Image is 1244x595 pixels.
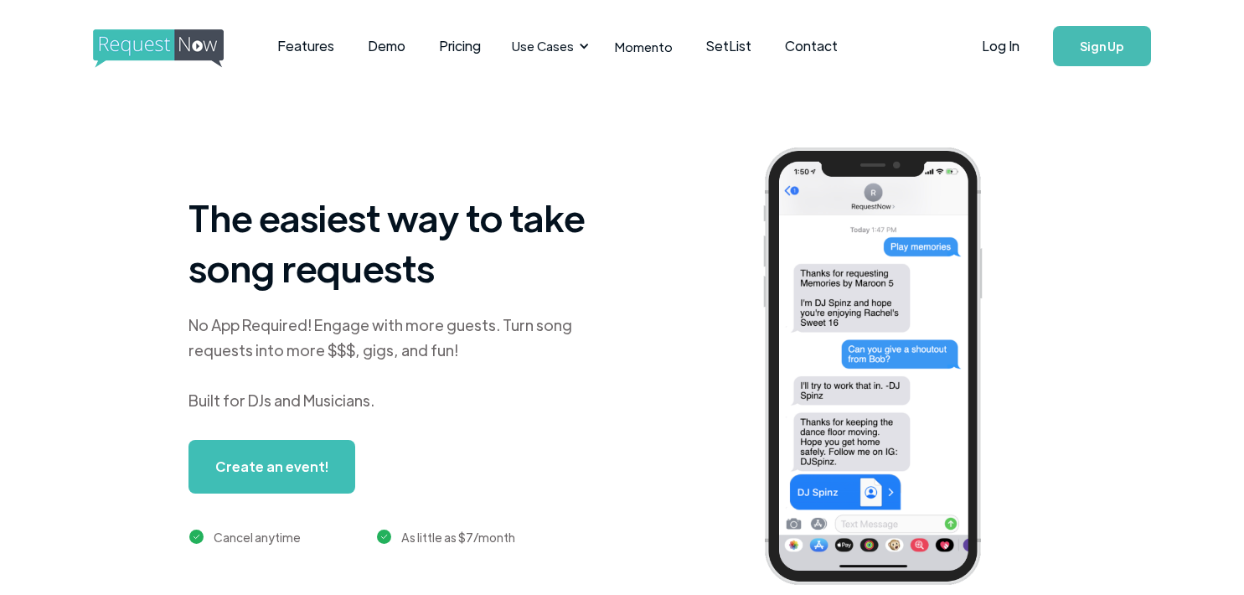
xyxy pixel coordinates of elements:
a: Demo [351,20,422,72]
a: home [93,29,219,63]
div: As little as $7/month [401,527,515,547]
div: Cancel anytime [214,527,301,547]
div: Use Cases [502,20,594,72]
a: SetList [689,20,768,72]
img: green checkmark [189,530,204,544]
img: requestnow logo [93,29,255,68]
a: Sign Up [1053,26,1151,66]
a: Momento [598,22,689,71]
a: Create an event! [188,440,355,494]
a: Pricing [422,20,498,72]
a: Log In [965,17,1036,75]
div: Use Cases [512,37,574,55]
a: Contact [768,20,854,72]
a: Features [261,20,351,72]
h1: The easiest way to take song requests [188,192,607,292]
div: No App Required! Engage with more guests. Turn song requests into more $$$, gigs, and fun! Built ... [188,313,607,413]
img: green checkmark [377,530,391,544]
